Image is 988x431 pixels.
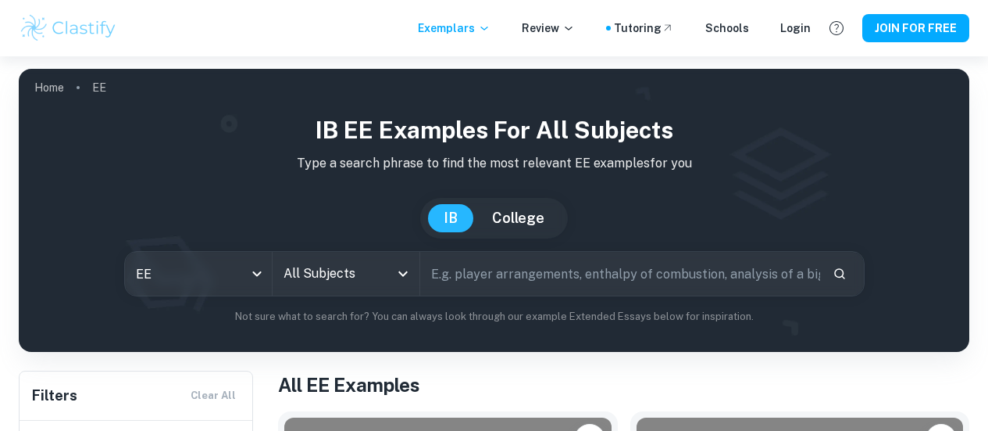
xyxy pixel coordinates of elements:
[32,385,77,407] h6: Filters
[31,309,957,325] p: Not sure what to search for? You can always look through our example Extended Essays below for in...
[19,69,969,352] img: profile cover
[92,79,106,96] p: EE
[614,20,674,37] a: Tutoring
[31,154,957,173] p: Type a search phrase to find the most relevant EE examples for you
[19,13,118,44] img: Clastify logo
[823,15,850,41] button: Help and Feedback
[780,20,811,37] a: Login
[705,20,749,37] a: Schools
[34,77,64,99] a: Home
[476,204,560,232] button: College
[522,20,575,37] p: Review
[125,252,272,296] div: EE
[428,204,473,232] button: IB
[392,263,414,285] button: Open
[826,260,853,287] button: Search
[418,20,490,37] p: Exemplars
[420,252,820,296] input: E.g. player arrangements, enthalpy of combustion, analysis of a big city...
[31,113,957,148] h1: IB EE examples for all subjects
[278,371,969,399] h1: All EE Examples
[862,14,969,42] button: JOIN FOR FREE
